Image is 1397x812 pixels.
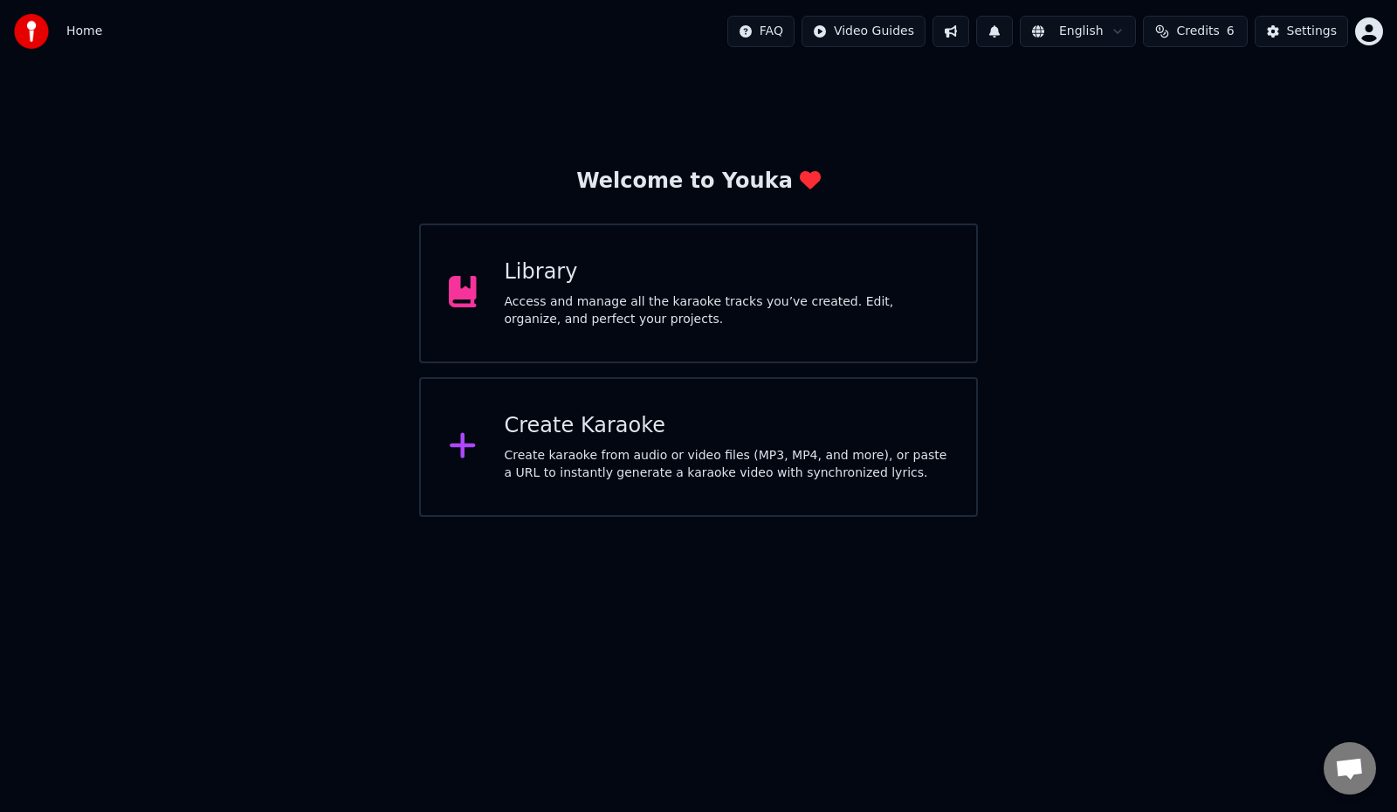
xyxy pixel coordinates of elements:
[66,23,102,40] nav: breadcrumb
[802,16,926,47] button: Video Guides
[1143,16,1248,47] button: Credits6
[1176,23,1219,40] span: Credits
[727,16,795,47] button: FAQ
[1324,742,1376,795] a: Open chat
[1227,23,1235,40] span: 6
[505,412,949,440] div: Create Karaoke
[1287,23,1337,40] div: Settings
[505,293,949,328] div: Access and manage all the karaoke tracks you’ve created. Edit, organize, and perfect your projects.
[66,23,102,40] span: Home
[505,258,949,286] div: Library
[576,168,821,196] div: Welcome to Youka
[14,14,49,49] img: youka
[1255,16,1348,47] button: Settings
[505,447,949,482] div: Create karaoke from audio or video files (MP3, MP4, and more), or paste a URL to instantly genera...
